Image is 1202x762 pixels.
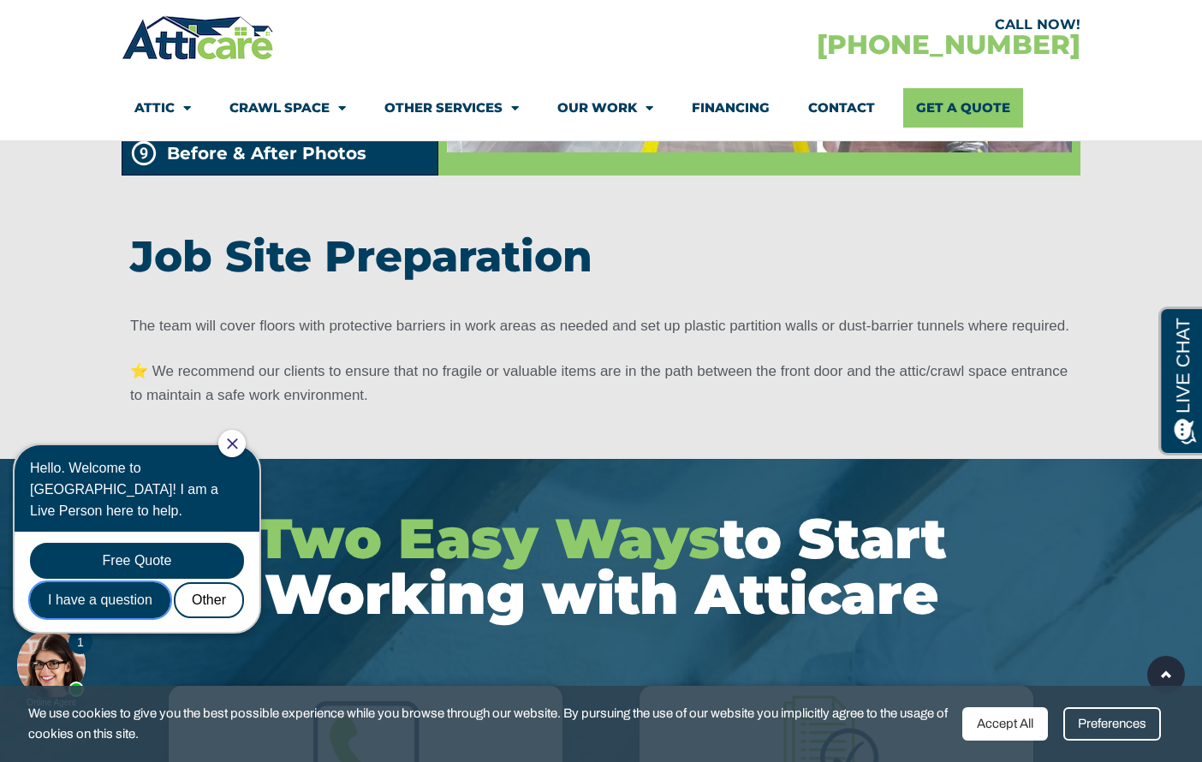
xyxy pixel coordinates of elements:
[256,504,720,572] span: Two Easy Ways
[28,703,949,745] span: We use cookies to give you the best possible experience while you browse through our website. By ...
[9,428,283,711] iframe: Chat Invitation
[130,235,1072,278] h3: Job Site Preparation
[1063,707,1161,741] div: Preferences
[42,14,138,35] span: Opens a chat window
[384,88,519,128] a: Other Services
[229,88,346,128] a: Crawl Space
[130,510,1072,622] h2: to Start Working with Atticare
[692,88,770,128] a: Financing
[962,707,1048,741] div: Accept All
[903,88,1023,128] a: Get A Quote
[134,88,1068,128] nav: Menu
[130,314,1072,338] p: The team will cover floors with protective barriers in work areas as needed and set up plastic pa...
[601,18,1080,32] div: CALL NOW!
[130,360,1072,408] p: ⭐️ We recommend our clients to ensure that no fragile or valuable items are in the path between t...
[134,88,191,128] a: Attic
[808,88,875,128] a: Contact
[167,143,366,164] span: Before & After Photos
[557,88,653,128] a: Our Work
